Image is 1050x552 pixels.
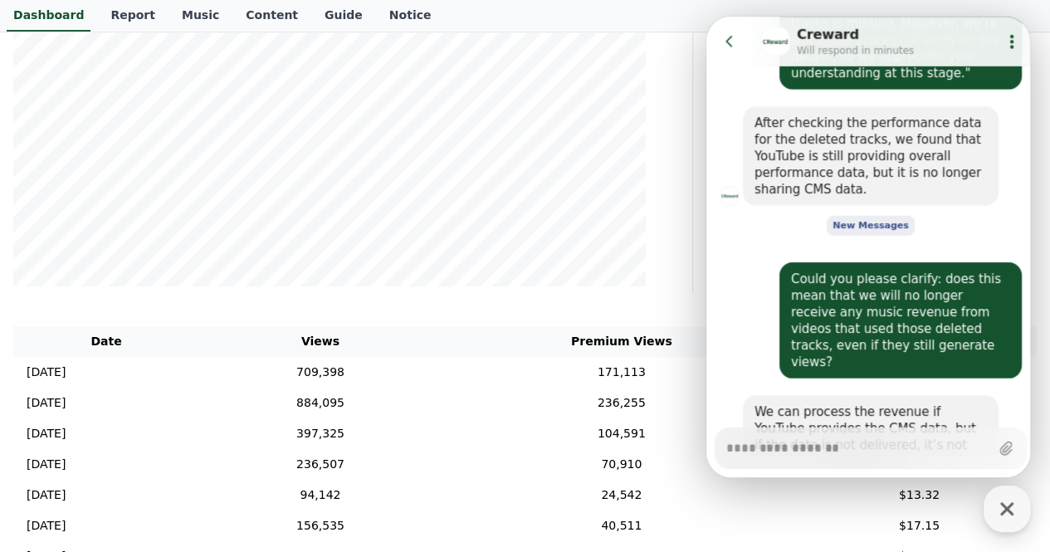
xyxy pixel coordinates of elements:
td: $17.15 [802,510,1037,541]
td: 236,255 [442,388,802,418]
td: 171,113 [442,357,802,388]
p: [DATE] [27,394,66,412]
p: [DATE] [27,456,66,473]
td: 236,507 [199,449,442,480]
th: Date [13,326,199,357]
p: [DATE] [27,364,66,381]
td: 94,142 [199,480,442,510]
td: 156,535 [199,510,442,541]
td: $13.32 [802,480,1037,510]
td: 397,325 [199,418,442,449]
th: Views [199,326,442,357]
iframe: Channel chat [706,17,1030,477]
td: 24,542 [442,480,802,510]
td: 884,095 [199,388,442,418]
p: [DATE] [27,486,66,504]
p: [DATE] [27,425,66,442]
td: 70,910 [442,449,802,480]
td: 709,398 [199,357,442,388]
td: 40,511 [442,510,802,541]
p: [DATE] [27,517,66,535]
td: 104,591 [442,418,802,449]
th: Premium Views [442,326,802,357]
